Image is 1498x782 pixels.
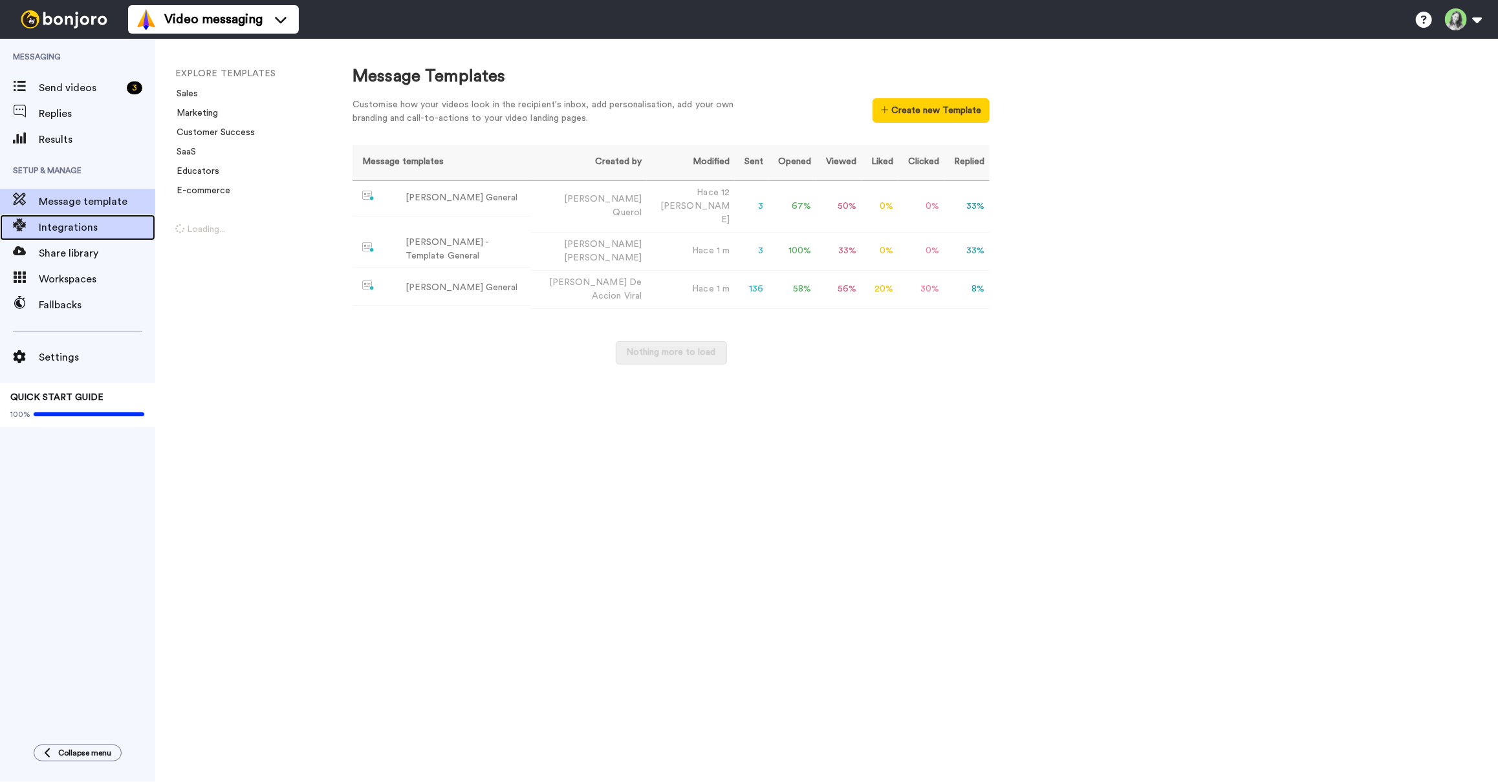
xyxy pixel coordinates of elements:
[944,270,990,308] td: 8 %
[735,180,768,232] td: 3
[531,180,647,232] td: [PERSON_NAME]
[944,180,990,232] td: 33 %
[647,232,735,270] td: Hace 1 m
[862,180,898,232] td: 0 %
[136,9,157,30] img: vm-color.svg
[944,145,990,180] th: Replied
[175,225,225,234] span: Loading...
[898,145,944,180] th: Clicked
[564,253,642,262] span: [PERSON_NAME]
[816,145,862,180] th: Viewed
[353,98,754,125] div: Customise how your videos look in the recipient's inbox, add personalisation, add your own brandi...
[353,65,990,89] div: Message Templates
[862,232,898,270] td: 0 %
[735,145,768,180] th: Sent
[616,341,727,365] button: Nothing more to load
[768,270,816,308] td: 58 %
[39,220,155,235] span: Integrations
[39,194,155,209] span: Message template
[613,208,642,217] span: Querol
[169,147,196,156] a: SaaS
[39,271,155,287] span: Workspaces
[735,232,768,270] td: 3
[647,270,735,308] td: Hace 1 m
[169,186,230,195] a: E-commerce
[768,145,816,180] th: Opened
[531,232,647,270] td: [PERSON_NAME]
[944,232,990,270] td: 33 %
[898,180,944,232] td: 0 %
[816,232,862,270] td: 33 %
[873,98,990,123] button: Create new Template
[39,350,155,365] span: Settings
[862,270,898,308] td: 20 %
[898,232,944,270] td: 0 %
[39,80,122,96] span: Send videos
[58,748,111,758] span: Collapse menu
[169,109,218,118] a: Marketing
[39,246,155,261] span: Share library
[768,180,816,232] td: 67 %
[406,281,518,295] div: [PERSON_NAME] General
[406,236,526,263] div: [PERSON_NAME] - Template General
[169,128,255,137] a: Customer Success
[169,89,198,98] a: Sales
[735,270,768,308] td: 136
[816,270,862,308] td: 56 %
[16,10,113,28] img: bj-logo-header-white.svg
[39,106,155,122] span: Replies
[362,280,374,291] img: nextgen-template.svg
[169,167,219,176] a: Educators
[175,67,350,81] li: EXPLORE TEMPLATES
[898,270,944,308] td: 30 %
[862,145,898,180] th: Liked
[34,745,122,761] button: Collapse menu
[647,180,735,232] td: Hace 12 [PERSON_NAME]
[353,145,530,180] th: Message templates
[531,145,647,180] th: Created by
[362,191,374,201] img: nextgen-template.svg
[592,278,642,301] span: De Accion Viral
[164,10,263,28] span: Video messaging
[10,409,30,419] span: 100%
[406,191,518,205] div: [PERSON_NAME] General
[816,180,862,232] td: 50 %
[531,270,647,308] td: [PERSON_NAME]
[127,81,142,94] div: 3
[647,145,735,180] th: Modified
[768,232,816,270] td: 100 %
[10,393,103,402] span: QUICK START GUIDE
[39,297,155,313] span: Fallbacks
[362,242,374,253] img: nextgen-template.svg
[39,132,155,147] span: Results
